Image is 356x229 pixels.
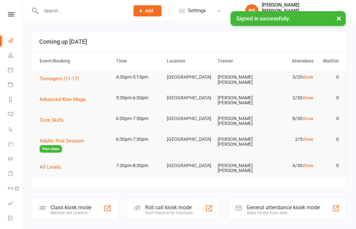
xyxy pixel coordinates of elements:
button: × [333,11,345,25]
th: Trainer [215,53,265,69]
span: Teenagers (11-17) [40,76,79,82]
td: [PERSON_NAME] [PERSON_NAME] [215,158,265,179]
td: 0 [316,132,342,147]
div: Member self check-in [50,211,91,215]
a: show [302,74,313,80]
td: 4/30 [265,158,316,173]
div: [PERSON_NAME] [PERSON_NAME] [262,2,337,14]
div: Roll call kiosk mode [145,204,193,211]
td: [GEOGRAPHIC_DATA] [164,111,215,126]
td: [GEOGRAPHIC_DATA] [164,158,215,173]
button: Adults Trial SessionFree class [40,137,110,153]
td: 2/5 [265,132,316,147]
td: 6:30pm-7:30pm [113,132,164,147]
a: Dashboard [8,34,23,48]
div: Class kiosk mode [50,204,91,211]
td: [PERSON_NAME] [PERSON_NAME] [215,111,265,132]
a: Reports [8,93,23,108]
th: Event/Booking [37,53,113,69]
button: Add [133,5,162,16]
td: [GEOGRAPHIC_DATA] [164,90,215,106]
a: Calendar [8,63,23,78]
a: show [302,95,313,100]
div: Staff check-in for members [145,211,193,215]
span: Free class [40,145,62,153]
td: 4:30pm-5:15pm [113,69,164,85]
td: [PERSON_NAME] [PERSON_NAME] [215,132,265,152]
a: show [302,163,313,168]
span: Signed in successfully. [236,15,290,22]
a: show [302,137,313,142]
a: People [8,48,23,63]
div: General attendance kiosk mode [247,204,320,211]
td: 0 [316,158,342,173]
th: Location [164,53,215,69]
td: [GEOGRAPHIC_DATA] [164,69,215,85]
a: show [302,116,313,121]
span: Add [145,8,153,13]
td: 2/30 [265,90,316,106]
td: 0 [316,69,342,85]
a: Payments [8,78,23,93]
div: BE [245,4,258,17]
span: All Levels [40,164,61,170]
td: 0 [316,111,342,126]
td: 7:30pm-8:30pm [113,158,164,173]
td: [GEOGRAPHIC_DATA] [164,132,215,147]
td: [PERSON_NAME] [PERSON_NAME] [215,90,265,111]
span: Core Skills [40,117,64,123]
a: Assessments [8,196,23,211]
button: Teenagers (11-17) [40,75,83,83]
span: Settings [188,3,206,18]
h3: Coming up [DATE] [39,38,339,45]
th: Attendees [265,53,316,69]
input: Search... [39,6,125,15]
div: Great for the front desk [247,211,320,215]
span: Advanced Krav Maga [40,96,85,102]
button: Advanced Krav Maga [40,95,90,103]
td: 5:30pm-6:30pm [113,90,164,106]
td: [PERSON_NAME] [PERSON_NAME] [215,69,265,90]
td: 8/30 [265,111,316,126]
th: Time [113,53,164,69]
a: Product Sales [8,137,23,152]
td: 6:30pm-7:30pm [113,111,164,126]
button: Core Skills [40,116,68,124]
td: 0 [316,90,342,106]
th: Waitlist [316,53,342,69]
span: Adults Trial Session [40,138,84,144]
td: 3/20 [265,69,316,85]
button: All Levels [40,163,66,171]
